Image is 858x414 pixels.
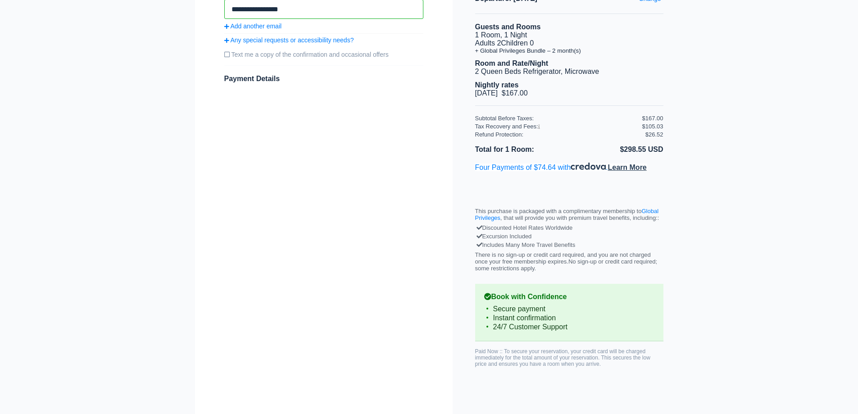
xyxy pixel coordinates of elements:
[475,47,663,54] li: + Global Privileges Bundle – 2 month(s)
[475,144,569,155] li: Total for 1 Room:
[475,68,663,76] li: 2 Queen Beds Refrigerator, Microwave
[475,23,541,31] b: Guests and Rooms
[608,164,647,171] span: Learn More
[224,36,423,44] a: Any special requests or accessibility needs?
[475,115,642,122] div: Subtotal Before Taxes:
[475,81,519,89] b: Nightly rates
[475,180,663,189] iframe: PayPal Message 1
[475,164,647,171] span: Four Payments of $74.64 with .
[475,59,549,67] b: Room and Rate/Night
[475,208,663,221] p: This purchase is packaged with a complimentary membership to , that will provide you with premium...
[645,131,663,138] div: $26.52
[475,164,647,171] a: Four Payments of $74.64 with.Learn More
[475,251,663,272] p: There is no sign-up or credit card required, and you are not charged once your free membership ex...
[224,75,280,82] span: Payment Details
[484,323,654,332] li: 24/7 Customer Support
[642,115,663,122] div: $167.00
[475,131,645,138] div: Refund Protection:
[475,39,663,47] li: Adults 2
[475,258,658,272] span: No sign-up or credit card required; some restrictions apply.
[484,314,654,323] li: Instant confirmation
[569,144,663,155] li: $298.55 USD
[475,208,659,221] a: Global Privileges
[642,123,663,130] div: $105.03
[475,348,650,367] span: Paid Now :: To secure your reservation, your credit card will be charged immediately for the tota...
[224,23,423,30] a: Add another email
[475,123,642,130] div: Tax Recovery and Fees:
[477,232,661,241] div: Excursion Included
[484,305,654,314] li: Secure payment
[477,241,661,249] div: Includes Many More Travel Benefits
[484,293,654,301] b: Book with Confidence
[475,31,663,39] li: 1 Room, 1 Night
[475,89,528,97] span: [DATE] $167.00
[477,223,661,232] div: Discounted Hotel Rates Worldwide
[501,39,534,47] span: Children 0
[224,47,423,62] label: Text me a copy of the confirmation and occasional offers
